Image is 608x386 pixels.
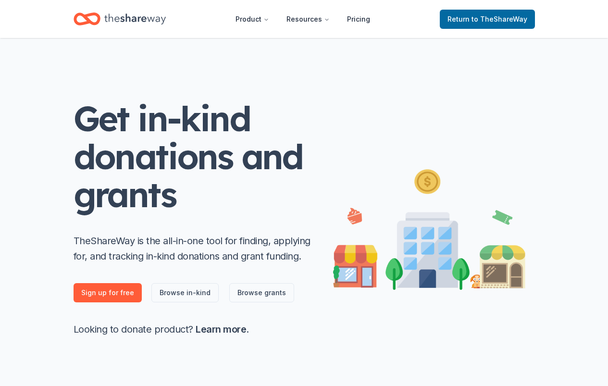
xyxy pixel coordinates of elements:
[228,10,277,29] button: Product
[74,283,142,302] a: Sign up for free
[74,322,314,337] p: Looking to donate product? .
[228,8,378,30] nav: Main
[339,10,378,29] a: Pricing
[151,283,219,302] a: Browse in-kind
[472,15,527,23] span: to TheShareWay
[440,10,535,29] a: Returnto TheShareWay
[229,283,294,302] a: Browse grants
[447,13,527,25] span: Return
[279,10,337,29] button: Resources
[74,100,314,214] h1: Get in-kind donations and grants
[333,165,525,290] img: Illustration for landing page
[74,233,314,264] p: TheShareWay is the all-in-one tool for finding, applying for, and tracking in-kind donations and ...
[74,8,166,30] a: Home
[196,324,246,335] a: Learn more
